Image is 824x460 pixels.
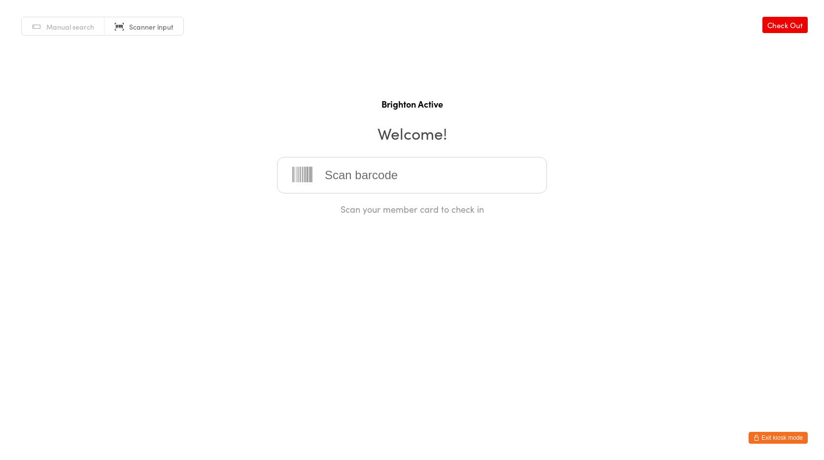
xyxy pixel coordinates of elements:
[277,203,547,215] div: Scan your member card to check in
[10,98,814,110] h1: Brighton Active
[762,17,808,33] a: Check Out
[129,22,173,32] span: Scanner input
[46,22,94,32] span: Manual search
[277,157,547,193] input: Scan barcode
[749,432,808,444] button: Exit kiosk mode
[10,122,814,144] h2: Welcome!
